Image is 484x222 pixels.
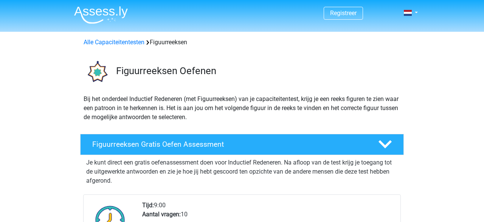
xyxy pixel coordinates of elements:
[86,158,398,185] p: Je kunt direct een gratis oefenassessment doen voor Inductief Redeneren. Na afloop van de test kr...
[81,56,113,88] img: figuurreeksen
[116,65,398,77] h3: Figuurreeksen Oefenen
[84,95,400,122] p: Bij het onderdeel Inductief Redeneren (met Figuurreeksen) van je capaciteitentest, krijg je een r...
[142,202,154,209] b: Tijd:
[92,140,366,149] h4: Figuurreeksen Gratis Oefen Assessment
[74,6,128,24] img: Assessly
[142,211,181,218] b: Aantal vragen:
[330,9,357,17] a: Registreer
[81,38,403,47] div: Figuurreeksen
[84,39,144,46] a: Alle Capaciteitentesten
[77,134,407,155] a: Figuurreeksen Gratis Oefen Assessment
